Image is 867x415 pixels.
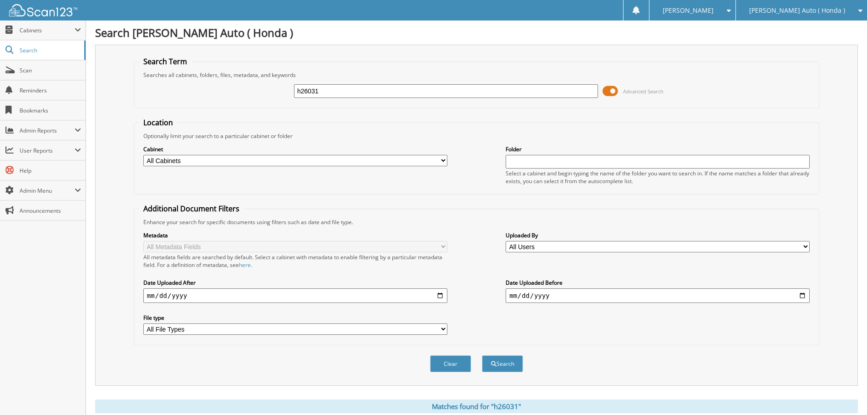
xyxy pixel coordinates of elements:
img: scan123-logo-white.svg [9,4,77,16]
span: Help [20,167,81,174]
label: Cabinet [143,145,447,153]
a: here [239,261,251,269]
legend: Additional Document Filters [139,204,244,214]
span: Search [20,46,80,54]
label: Uploaded By [506,231,810,239]
label: Folder [506,145,810,153]
div: All metadata fields are searched by default. Select a cabinet with metadata to enable filtering b... [143,253,447,269]
legend: Location [139,118,177,128]
label: Metadata [143,231,447,239]
span: User Reports [20,147,75,154]
label: Date Uploaded Before [506,279,810,287]
label: Date Uploaded After [143,279,447,287]
span: Bookmarks [20,107,81,114]
span: Cabinets [20,26,75,34]
legend: Search Term [139,56,192,67]
div: Enhance your search for specific documents using filters such as date and file type. [139,218,814,226]
span: Admin Reports [20,127,75,134]
span: [PERSON_NAME] [663,8,714,13]
input: start [143,288,447,303]
div: Select a cabinet and begin typing the name of the folder you want to search in. If the name match... [506,169,810,185]
button: Clear [430,355,471,372]
span: Admin Menu [20,187,75,195]
div: Searches all cabinets, folders, files, metadata, and keywords [139,71,814,79]
span: Scan [20,67,81,74]
span: [PERSON_NAME] Auto ( Honda ) [749,8,845,13]
h1: Search [PERSON_NAME] Auto ( Honda ) [95,25,858,40]
div: Optionally limit your search to a particular cabinet or folder [139,132,814,140]
button: Search [482,355,523,372]
span: Advanced Search [623,88,664,95]
span: Reminders [20,87,81,94]
span: Announcements [20,207,81,215]
input: end [506,288,810,303]
div: Matches found for "h26031" [95,400,858,413]
label: File type [143,314,447,322]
